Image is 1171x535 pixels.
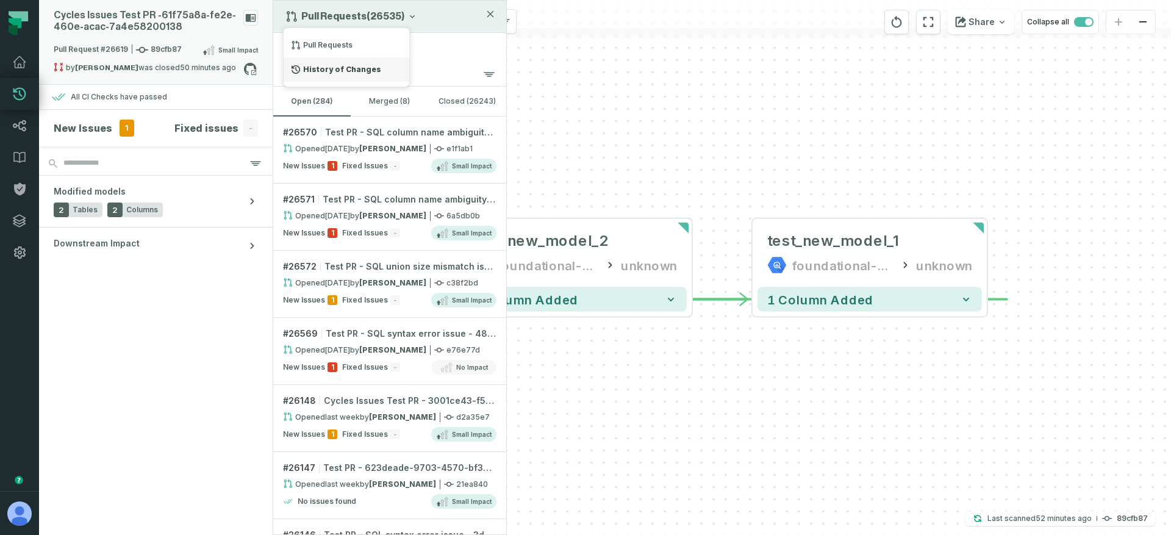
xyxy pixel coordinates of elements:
div: History of Changes [284,57,409,82]
div: Pull Requests [284,33,409,57]
div: Pull Requests(26535) [283,27,410,87]
button: Pull Requests(26535) [285,10,417,23]
div: Tooltip anchor [13,475,24,486]
img: avatar of Aviel Bar-Yossef [7,501,32,526]
div: All CI Checks have passed [71,92,167,102]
